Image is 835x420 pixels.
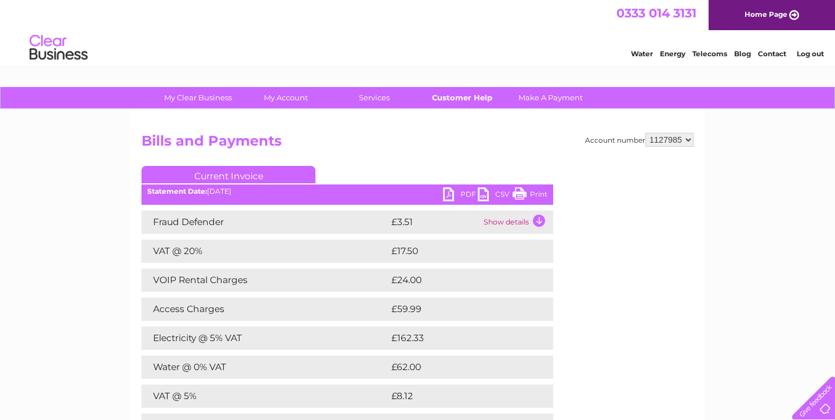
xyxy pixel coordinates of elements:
[389,269,531,292] td: £24.00
[616,6,696,20] a: 0333 014 3131
[389,385,524,408] td: £8.12
[481,211,553,234] td: Show details
[141,211,389,234] td: Fraud Defender
[141,133,694,155] h2: Bills and Payments
[660,49,685,58] a: Energy
[150,87,246,108] a: My Clear Business
[513,187,547,204] a: Print
[585,133,694,147] div: Account number
[415,87,510,108] a: Customer Help
[29,30,88,66] img: logo.png
[238,87,334,108] a: My Account
[141,327,389,350] td: Electricity @ 5% VAT
[389,211,481,234] td: £3.51
[443,187,478,204] a: PDF
[144,6,692,56] div: Clear Business is a trading name of Verastar Limited (registered in [GEOGRAPHIC_DATA] No. 3667643...
[797,49,824,58] a: Log out
[503,87,598,108] a: Make A Payment
[147,187,207,195] b: Statement Date:
[631,49,653,58] a: Water
[389,298,531,321] td: £59.99
[141,187,553,195] div: [DATE]
[758,49,786,58] a: Contact
[141,385,389,408] td: VAT @ 5%
[389,327,532,350] td: £162.33
[734,49,751,58] a: Blog
[478,187,513,204] a: CSV
[141,240,389,263] td: VAT @ 20%
[692,49,727,58] a: Telecoms
[389,356,530,379] td: £62.00
[389,240,528,263] td: £17.50
[141,356,389,379] td: Water @ 0% VAT
[141,269,389,292] td: VOIP Rental Charges
[141,298,389,321] td: Access Charges
[326,87,422,108] a: Services
[141,166,315,183] a: Current Invoice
